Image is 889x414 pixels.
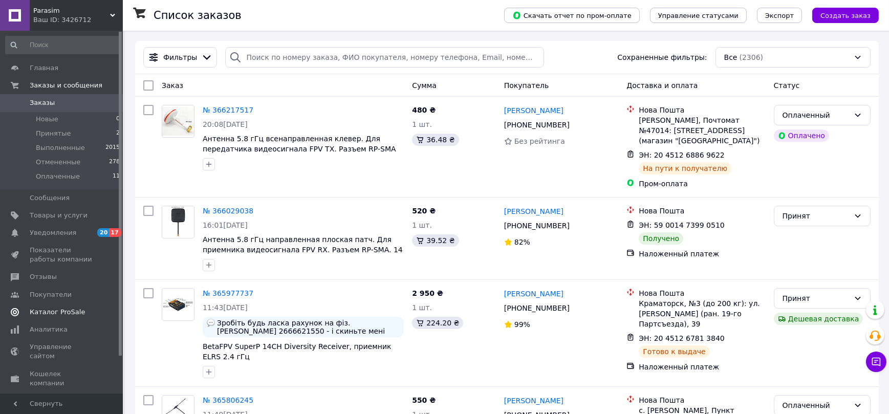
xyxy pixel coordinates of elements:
[774,313,863,325] div: Дешевая доставка
[36,143,85,152] span: Выполненные
[783,400,850,411] div: Оплаченный
[109,228,121,237] span: 17
[639,334,725,342] span: ЭН: 20 4512 6781 3840
[203,342,392,361] a: BetaFPV SuperP 14CH Diversity Receiver, приемник ELRS 2.4 гГц
[412,134,459,146] div: 36.48 ₴
[783,110,850,121] div: Оплаченный
[502,301,572,315] div: [PHONE_NUMBER]
[412,317,463,329] div: 224.20 ₴
[502,219,572,233] div: [PHONE_NUMBER]
[203,207,253,215] a: № 366029038
[412,207,436,215] span: 520 ₴
[5,36,121,54] input: Поиск
[504,81,549,90] span: Покупатель
[154,9,242,21] h1: Список заказов
[217,319,400,335] span: Зробіть будь ласка рахунок на фіз.[PERSON_NAME] 2666621550 - і скиньте мені його на вайбер [PHONE...
[412,396,436,404] span: 550 ₴
[783,210,850,222] div: Принят
[203,135,396,163] a: Антенна 5.8 гГц всенаправленная клевер. Для передатчика видеосигнала FPV TX. Разъем RP-SMA углово...
[162,107,194,135] img: Фото товару
[504,105,563,116] a: [PERSON_NAME]
[36,172,80,181] span: Оплаченные
[116,115,120,124] span: 0
[30,308,85,317] span: Каталог ProSale
[639,105,765,115] div: Нова Пошта
[116,129,120,138] span: 2
[109,158,120,167] span: 278
[504,8,640,23] button: Скачать отчет по пром-оплате
[658,12,739,19] span: Управление статусами
[639,345,709,358] div: Готово к выдаче
[30,228,76,237] span: Уведомления
[740,53,764,61] span: (2306)
[866,352,886,372] button: Чат с покупателем
[514,137,565,145] span: Без рейтинга
[36,158,80,167] span: Отмененные
[765,12,794,19] span: Экспорт
[203,235,403,264] a: Антенна 5.8 гГц направленная плоская патч. Для приемника видеосигнала FPV RX. Разъем RP-SMA. 14 dBi
[783,293,850,304] div: Принят
[802,11,879,19] a: Создать заказ
[412,289,443,297] span: 2 950 ₴
[33,15,123,25] div: Ваш ID: 3426712
[639,395,765,405] div: Нова Пошта
[162,105,194,138] a: Фото товару
[639,232,683,245] div: Получено
[774,81,800,90] span: Статус
[105,143,120,152] span: 2015
[412,106,436,114] span: 480 ₴
[30,246,95,264] span: Показатели работы компании
[639,151,725,159] span: ЭН: 20 4512 6886 9622
[639,221,725,229] span: ЭН: 59 0014 7399 0510
[504,396,563,406] a: [PERSON_NAME]
[203,396,253,404] a: № 365806245
[639,206,765,216] div: Нова Пошта
[650,8,747,23] button: Управление статусами
[639,115,765,146] div: [PERSON_NAME], Почтомат №47014: [STREET_ADDRESS] (магазин "[GEOGRAPHIC_DATA]")
[30,369,95,388] span: Кошелек компании
[514,320,530,329] span: 99%
[30,81,102,90] span: Заказы и сообщения
[30,98,55,107] span: Заказы
[502,118,572,132] div: [PHONE_NUMBER]
[812,8,879,23] button: Создать заказ
[30,342,95,361] span: Управление сайтом
[30,63,58,73] span: Главная
[639,249,765,259] div: Наложенный платеж
[504,289,563,299] a: [PERSON_NAME]
[30,272,57,281] span: Отзывы
[504,206,563,216] a: [PERSON_NAME]
[639,288,765,298] div: Нова Пошта
[639,179,765,189] div: Пром-оплата
[639,162,731,175] div: На пути к получателю
[724,52,738,62] span: Все
[97,228,109,237] span: 20
[412,81,437,90] span: Сумма
[225,47,544,68] input: Поиск по номеру заказа, ФИО покупателя, номеру телефона, Email, номеру накладной
[639,298,765,329] div: Краматорск, №3 (до 200 кг): ул. [PERSON_NAME] (ран. 19-го Партсъезда), 39
[203,120,248,128] span: 20:08[DATE]
[162,288,194,321] a: Фото товару
[207,319,215,327] img: :speech_balloon:
[203,303,248,312] span: 11:43[DATE]
[36,129,71,138] span: Принятые
[33,6,110,15] span: Parasim
[30,193,70,203] span: Сообщения
[203,106,253,114] a: № 366217517
[626,81,698,90] span: Доставка и оплата
[412,120,432,128] span: 1 шт.
[162,206,194,238] a: Фото товару
[617,52,707,62] span: Сохраненные фильтры:
[36,115,58,124] span: Новые
[30,290,72,299] span: Покупатели
[820,12,871,19] span: Создать заказ
[203,289,253,297] a: № 365977737
[113,172,120,181] span: 11
[162,81,183,90] span: Заказ
[412,303,432,312] span: 1 шт.
[162,297,194,312] img: Фото товару
[757,8,802,23] button: Экспорт
[514,238,530,246] span: 82%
